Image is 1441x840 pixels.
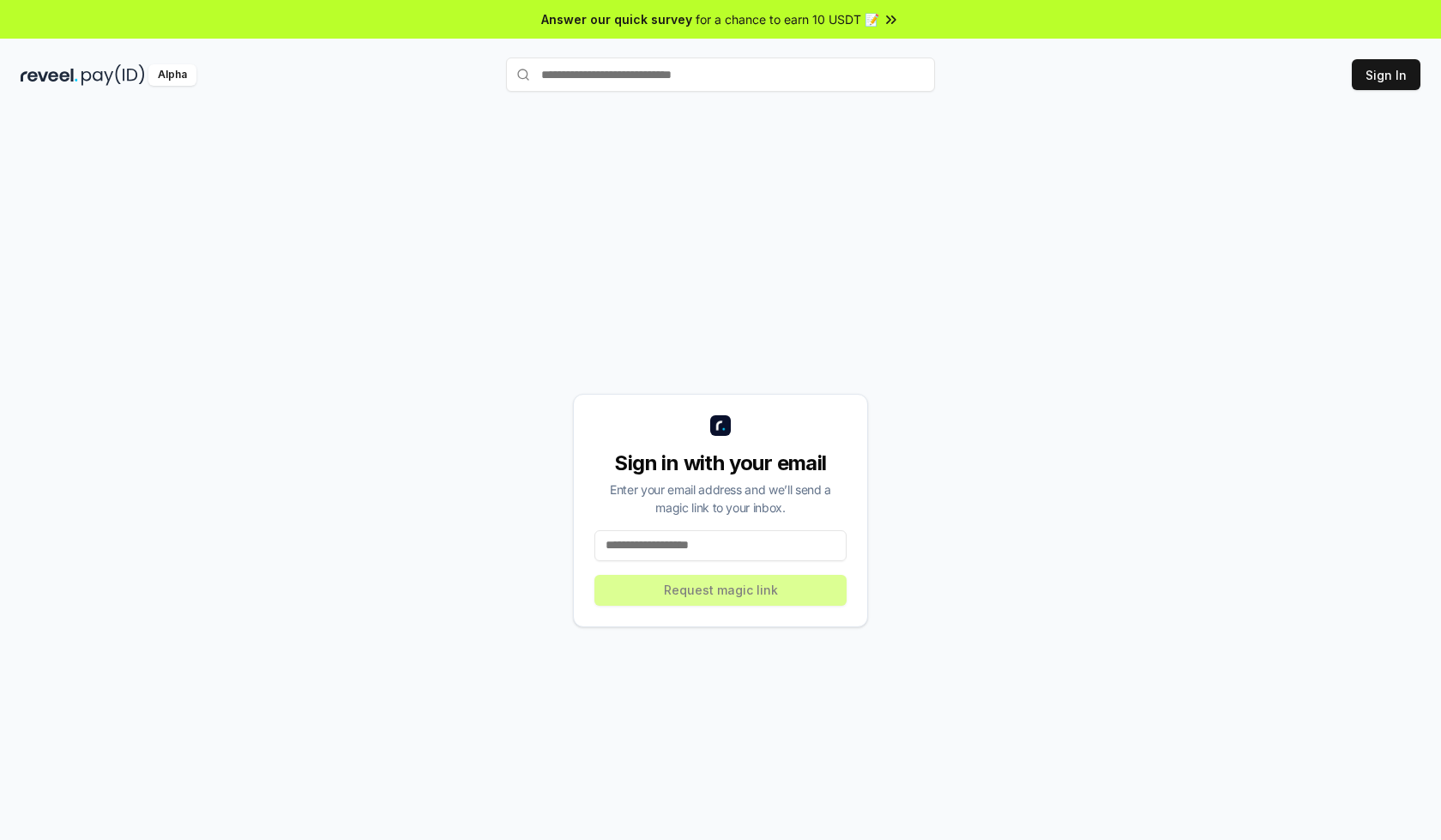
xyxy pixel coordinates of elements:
[1352,59,1420,90] button: Sign In
[81,64,145,86] img: pay_id
[21,64,78,86] img: reveel_dark
[594,480,847,517] div: Enter your email address and we’ll send a magic link to your inbox.
[710,415,731,436] img: logo_small
[696,10,879,28] span: for a chance to earn 10 USDT 📝
[541,10,692,28] span: Answer our quick survey
[594,450,847,477] div: Sign in with your email
[148,64,196,86] div: Alpha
